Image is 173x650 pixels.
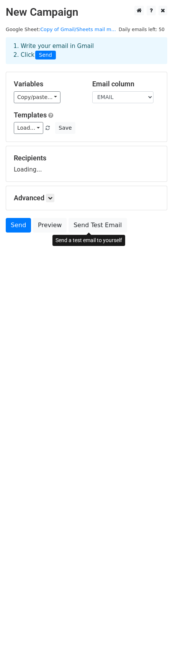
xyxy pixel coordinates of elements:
small: Google Sheet: [6,26,116,32]
div: Send a test email to yourself [52,235,125,246]
a: Templates [14,111,47,119]
span: Daily emails left: 50 [116,25,167,34]
div: 1. Write your email in Gmail 2. Click [8,42,165,59]
a: Send [6,218,31,233]
a: Load... [14,122,43,134]
div: Loading... [14,154,159,174]
h5: Recipients [14,154,159,162]
h5: Advanced [14,194,159,202]
a: Copy of Gmail/Sheets mail m... [40,26,116,32]
h2: New Campaign [6,6,167,19]
h5: Variables [14,80,81,88]
a: Send Test Email [69,218,127,233]
h5: Email column [92,80,159,88]
button: Save [55,122,75,134]
a: Preview [33,218,67,233]
span: Send [35,51,56,60]
a: Daily emails left: 50 [116,26,167,32]
a: Copy/paste... [14,91,60,103]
